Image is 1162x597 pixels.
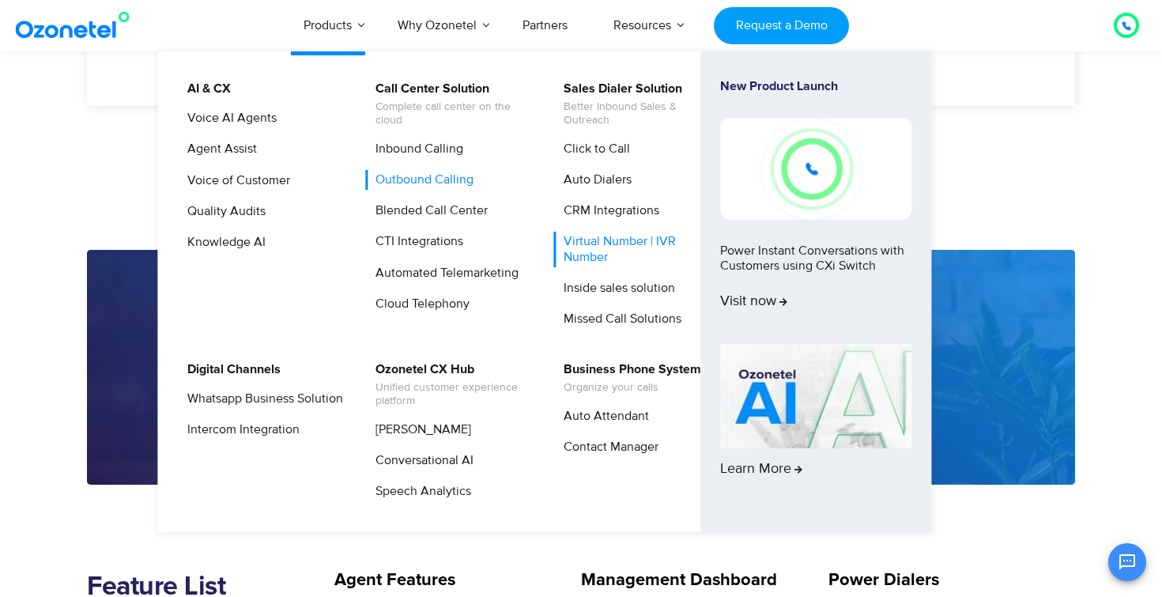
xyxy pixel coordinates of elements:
img: AI [720,344,911,448]
span: Unified customer experience platform [375,381,531,408]
button: Open chat [1108,543,1146,581]
a: Cloud Telephony [365,294,472,314]
h5: Agent Features [334,572,554,589]
a: Inside sales solution [553,278,677,298]
a: CRM Integrations [553,201,662,221]
a: Digital Channels [177,360,283,380]
p: At [GEOGRAPHIC_DATA], we connect you with a solution advisor who will deeply understand your requ... [119,337,1043,375]
a: Intercom Integration [177,420,302,440]
span: Organize your calls [564,381,701,395]
a: Request a Demo [714,7,849,44]
a: Speech Analytics [365,482,473,501]
a: [PERSON_NAME] [365,420,473,440]
h5: Speak to our sales representative to get started. [119,289,1043,337]
a: Voice of Customer [177,171,292,191]
a: Agent Assist [177,139,259,159]
a: Virtual Number | IVR Number [553,232,722,266]
h5: Management Dashboard [581,572,801,589]
img: New-Project-17.png [720,118,911,219]
a: Blended Call Center [365,201,490,221]
a: Missed Call Solutions [553,309,684,329]
a: Automated Telemarketing [365,263,521,283]
a: Click to Call [553,139,632,159]
a: AI & CX [177,79,233,99]
a: New Product LaunchPower Instant Conversations with Customers using CXi SwitchVisit now [720,79,911,338]
a: Call Center SolutionComplete call center on the cloud [365,79,534,130]
a: Learn More [720,344,911,505]
a: Business Phone SystemOrganize your calls [553,360,704,397]
a: CTI Integrations [365,232,466,251]
a: Auto Dialers [553,170,634,190]
a: Sales Dialer SolutionBetter Inbound Sales & Outreach [553,79,722,130]
a: Ozonetel CX HubUnified customer experience platform [365,360,534,410]
a: Whatsapp Business Solution [177,389,345,409]
a: Conversational AI [365,451,476,470]
a: Auto Attendant [553,406,651,426]
span: Better Inbound Sales & Outreach [564,100,719,127]
a: Quality Audits [177,202,268,221]
a: Inbound Calling [365,139,466,159]
a: Contact Manager [553,437,661,457]
span: Learn More [720,461,802,478]
a: Outbound Calling [365,170,476,190]
a: Knowledge AI [177,232,268,252]
span: Complete call center on the cloud [375,100,531,127]
span: Visit now [720,293,787,311]
a: Voice AI Agents [177,108,279,128]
